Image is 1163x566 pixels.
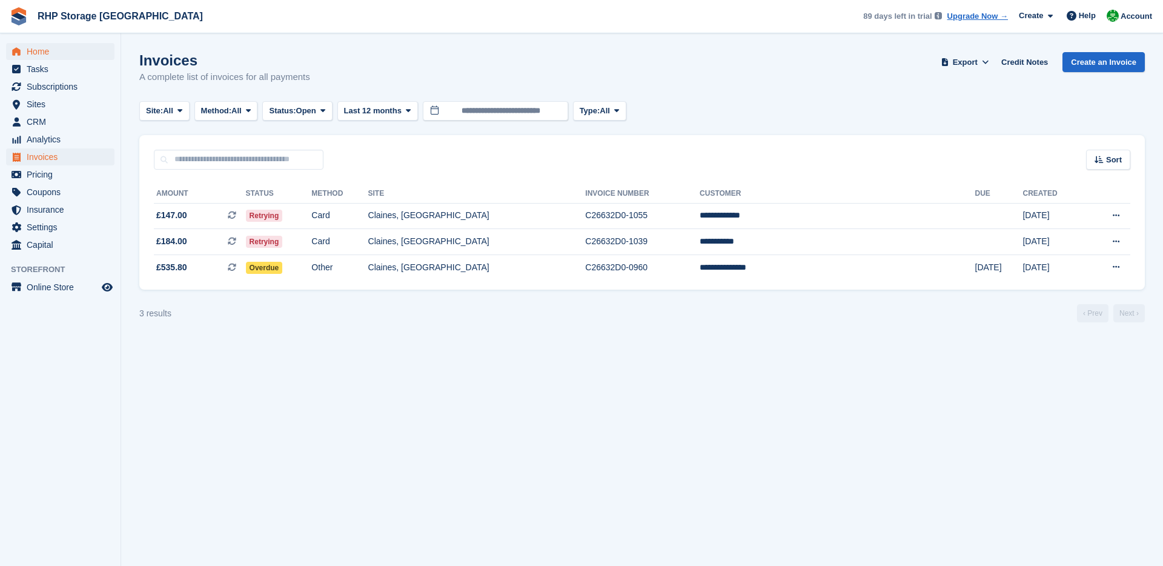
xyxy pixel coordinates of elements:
[246,262,283,274] span: Overdue
[27,113,99,130] span: CRM
[262,101,332,121] button: Status: Open
[311,255,368,280] td: Other
[585,184,700,204] th: Invoice Number
[27,236,99,253] span: Capital
[6,166,114,183] a: menu
[246,210,283,222] span: Retrying
[246,236,283,248] span: Retrying
[156,235,187,248] span: £184.00
[139,307,171,320] div: 3 results
[6,113,114,130] a: menu
[585,255,700,280] td: C26632D0-0960
[6,148,114,165] a: menu
[700,184,975,204] th: Customer
[1022,203,1084,229] td: [DATE]
[231,105,242,117] span: All
[296,105,316,117] span: Open
[246,184,312,204] th: Status
[6,96,114,113] a: menu
[337,101,418,121] button: Last 12 months
[27,61,99,78] span: Tasks
[6,43,114,60] a: menu
[269,105,296,117] span: Status:
[154,184,246,204] th: Amount
[1022,255,1084,280] td: [DATE]
[27,78,99,95] span: Subscriptions
[580,105,600,117] span: Type:
[600,105,610,117] span: All
[139,52,310,68] h1: Invoices
[573,101,626,121] button: Type: All
[975,255,1023,280] td: [DATE]
[156,261,187,274] span: £535.80
[1075,304,1147,322] nav: Page
[139,101,190,121] button: Site: All
[368,203,586,229] td: Claines, [GEOGRAPHIC_DATA]
[6,131,114,148] a: menu
[27,131,99,148] span: Analytics
[1022,184,1084,204] th: Created
[344,105,402,117] span: Last 12 months
[10,7,28,25] img: stora-icon-8386f47178a22dfd0bd8f6a31ec36ba5ce8667c1dd55bd0f319d3a0aa187defe.svg
[139,70,310,84] p: A complete list of invoices for all payments
[368,255,586,280] td: Claines, [GEOGRAPHIC_DATA]
[1107,10,1119,22] img: Rod
[1079,10,1096,22] span: Help
[11,264,121,276] span: Storefront
[163,105,173,117] span: All
[201,105,232,117] span: Method:
[368,184,586,204] th: Site
[938,52,992,72] button: Export
[27,184,99,201] span: Coupons
[863,10,932,22] span: 89 days left in trial
[27,201,99,218] span: Insurance
[6,219,114,236] a: menu
[311,203,368,229] td: Card
[6,61,114,78] a: menu
[953,56,978,68] span: Export
[100,280,114,295] a: Preview store
[1077,304,1108,322] a: Previous
[996,52,1053,72] a: Credit Notes
[311,229,368,255] td: Card
[1062,52,1145,72] a: Create an Invoice
[935,12,942,19] img: icon-info-grey-7440780725fd019a000dd9b08b2336e03edf1995a4989e88bcd33f0948082b44.svg
[1019,10,1043,22] span: Create
[1106,154,1122,166] span: Sort
[194,101,258,121] button: Method: All
[585,203,700,229] td: C26632D0-1055
[27,166,99,183] span: Pricing
[975,184,1023,204] th: Due
[947,10,1008,22] a: Upgrade Now →
[1022,229,1084,255] td: [DATE]
[156,209,187,222] span: £147.00
[146,105,163,117] span: Site:
[6,78,114,95] a: menu
[27,279,99,296] span: Online Store
[6,236,114,253] a: menu
[368,229,586,255] td: Claines, [GEOGRAPHIC_DATA]
[1113,304,1145,322] a: Next
[1121,10,1152,22] span: Account
[585,229,700,255] td: C26632D0-1039
[6,184,114,201] a: menu
[27,219,99,236] span: Settings
[311,184,368,204] th: Method
[6,279,114,296] a: menu
[33,6,208,26] a: RHP Storage [GEOGRAPHIC_DATA]
[6,201,114,218] a: menu
[27,43,99,60] span: Home
[27,96,99,113] span: Sites
[27,148,99,165] span: Invoices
